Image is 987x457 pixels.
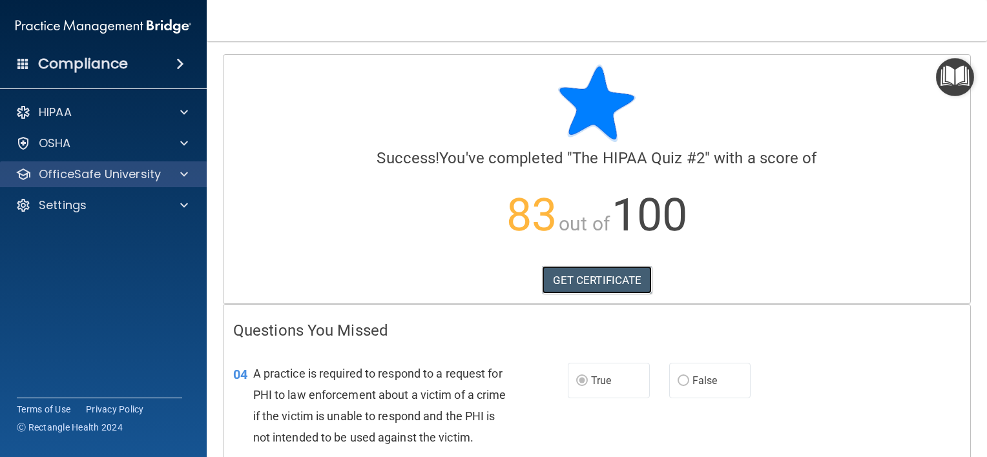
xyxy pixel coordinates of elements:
a: Terms of Use [17,403,70,416]
p: OSHA [39,136,71,151]
p: Settings [39,198,87,213]
button: Open Resource Center [936,58,974,96]
p: HIPAA [39,105,72,120]
input: False [678,376,689,386]
a: Privacy Policy [86,403,144,416]
span: A practice is required to respond to a request for PHI to law enforcement about a victim of a cri... [253,367,506,445]
span: The HIPAA Quiz #2 [572,149,705,167]
input: True [576,376,588,386]
h4: Questions You Missed [233,322,961,339]
img: PMB logo [16,14,191,39]
img: blue-star-rounded.9d042014.png [558,65,636,142]
iframe: Drift Widget Chat Controller [764,387,971,438]
span: 83 [506,188,557,241]
span: Ⓒ Rectangle Health 2024 [17,421,123,434]
a: Settings [16,198,188,213]
h4: You've completed " " with a score of [233,150,961,167]
span: 04 [233,367,247,382]
span: False [692,374,718,387]
a: HIPAA [16,105,188,120]
span: out of [559,212,610,235]
span: Success! [377,149,439,167]
span: 100 [612,188,687,241]
a: OSHA [16,136,188,151]
h4: Compliance [38,55,128,73]
span: True [591,374,611,387]
p: OfficeSafe University [39,167,161,182]
a: OfficeSafe University [16,167,188,182]
a: GET CERTIFICATE [542,266,652,294]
